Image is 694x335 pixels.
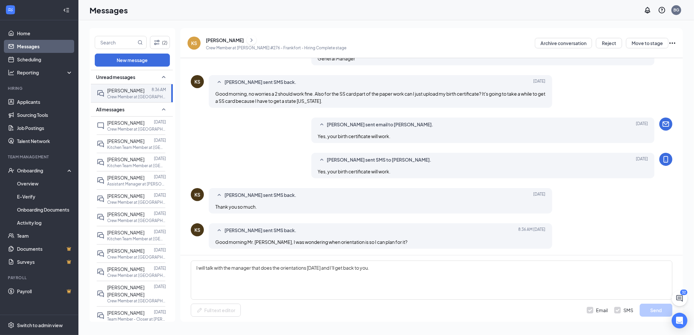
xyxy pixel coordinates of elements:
p: [DATE] [154,174,166,180]
div: Open Intercom Messenger [672,313,687,328]
svg: SmallChevronUp [215,191,223,199]
button: ChatActive [672,291,687,306]
p: [DATE] [154,137,166,143]
div: KS [194,191,200,198]
p: Assistant Manager at [PERSON_NAME] #276 - [GEOGRAPHIC_DATA] [107,181,166,187]
a: Activity log [17,216,73,229]
a: Sourcing Tools [17,108,73,121]
svg: Notifications [644,6,652,14]
span: Yes, your birth certificate will work. [318,168,391,174]
span: [PERSON_NAME] [107,266,144,272]
p: Kitchen Team Member at [GEOGRAPHIC_DATA][PERSON_NAME] #276 - [GEOGRAPHIC_DATA] [107,236,166,242]
span: [PERSON_NAME] [107,175,144,181]
span: Unread messages [96,74,135,80]
svg: QuestionInfo [658,6,666,14]
p: 8:36 AM [152,87,166,92]
svg: SmallChevronUp [160,105,168,113]
a: Team [17,229,73,242]
svg: DoubleChat [97,312,105,320]
svg: ChatActive [676,295,684,302]
div: [PERSON_NAME] [206,37,244,43]
a: SurveysCrown [17,255,73,268]
div: KS [194,227,200,233]
a: Home [17,27,73,40]
svg: ChevronRight [248,36,255,44]
p: Team Member - Closer at [PERSON_NAME] #276 - Frankfort [107,316,166,322]
svg: SmallChevronUp [160,73,168,81]
div: Payroll [8,275,72,280]
button: ChevronRight [247,35,256,45]
span: [PERSON_NAME] sent SMS to [PERSON_NAME]. [327,156,432,164]
span: [PERSON_NAME] [107,248,144,254]
p: [DATE] [154,265,166,271]
div: Onboarding [17,167,67,174]
div: KS [191,40,197,46]
a: Onboarding Documents [17,203,73,216]
svg: DoubleChat [97,158,105,166]
svg: Filter [153,39,161,46]
button: Archive conversation [535,38,592,48]
a: Job Postings [17,121,73,135]
span: [PERSON_NAME] [107,156,144,162]
svg: DoubleChat [97,89,105,97]
span: [PERSON_NAME] sent SMS back. [224,191,296,199]
span: [PERSON_NAME] [107,310,144,316]
svg: DoubleChat [97,250,105,258]
span: [PERSON_NAME] sent SMS back. [224,78,296,86]
span: Thank you so much. [215,204,257,210]
svg: Email [662,120,670,128]
span: [PERSON_NAME] [107,211,144,217]
p: [DATE] [154,119,166,125]
span: [PERSON_NAME] [107,120,144,126]
svg: DoubleChat [97,195,105,203]
a: Applicants [17,95,73,108]
p: [DATE] [154,156,166,161]
p: [DATE] [154,284,166,289]
svg: Pen [196,307,203,313]
div: BG [673,7,679,13]
svg: WorkstreamLogo [7,7,14,13]
p: Crew Member at [GEOGRAPHIC_DATA][PERSON_NAME] #276 - [GEOGRAPHIC_DATA] [107,298,166,304]
span: [PERSON_NAME] sent email to [PERSON_NAME]. [327,121,434,129]
p: [DATE] [154,192,166,198]
input: Search [95,36,136,49]
svg: SmallChevronUp [318,121,326,129]
span: [PERSON_NAME] [107,138,144,144]
button: New message [95,54,170,67]
p: Crew Member at [GEOGRAPHIC_DATA][PERSON_NAME] #276 - [GEOGRAPHIC_DATA] [107,94,166,100]
button: Send [640,304,672,317]
div: Switch to admin view [17,322,63,328]
svg: SmallChevronUp [318,156,326,164]
svg: Ellipses [669,39,676,47]
button: Move to stage [626,38,669,48]
a: DocumentsCrown [17,242,73,255]
span: [PERSON_NAME] [107,88,144,93]
svg: DoubleChat [97,213,105,221]
a: Overview [17,177,73,190]
p: Kitchen Team Member at [GEOGRAPHIC_DATA][PERSON_NAME] #276 - [GEOGRAPHIC_DATA] [107,145,166,150]
p: Crew Member at [GEOGRAPHIC_DATA][PERSON_NAME] #276 - [GEOGRAPHIC_DATA] [107,218,166,223]
span: [DATE] [534,191,546,199]
svg: ChatInactive [97,122,105,130]
svg: SmallChevronUp [215,78,223,86]
h1: Messages [90,5,128,16]
svg: DoubleChat [97,268,105,276]
span: All messages [96,106,124,113]
svg: MobileSms [662,155,670,163]
span: [PERSON_NAME] sent SMS back. [224,227,296,234]
svg: DoubleChat [97,290,105,298]
div: Hiring [8,86,72,91]
svg: DoubleChat [97,177,105,184]
a: Scheduling [17,53,73,66]
p: Crew Member at [GEOGRAPHIC_DATA][PERSON_NAME] #276 - [GEOGRAPHIC_DATA] [107,199,166,205]
svg: Settings [8,322,14,328]
p: [DATE] [154,229,166,234]
p: [DATE] [154,211,166,216]
span: [DATE] [636,121,648,129]
button: Full text editorPen [191,304,241,317]
svg: Analysis [8,69,14,76]
span: [PERSON_NAME] [PERSON_NAME] [107,284,144,297]
span: [DATE] 8:36 AM [519,227,546,234]
span: Good morning Mr. [PERSON_NAME], I was wondering when orientation is so I can plan for it? [215,239,407,245]
span: [PERSON_NAME] [107,230,144,235]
